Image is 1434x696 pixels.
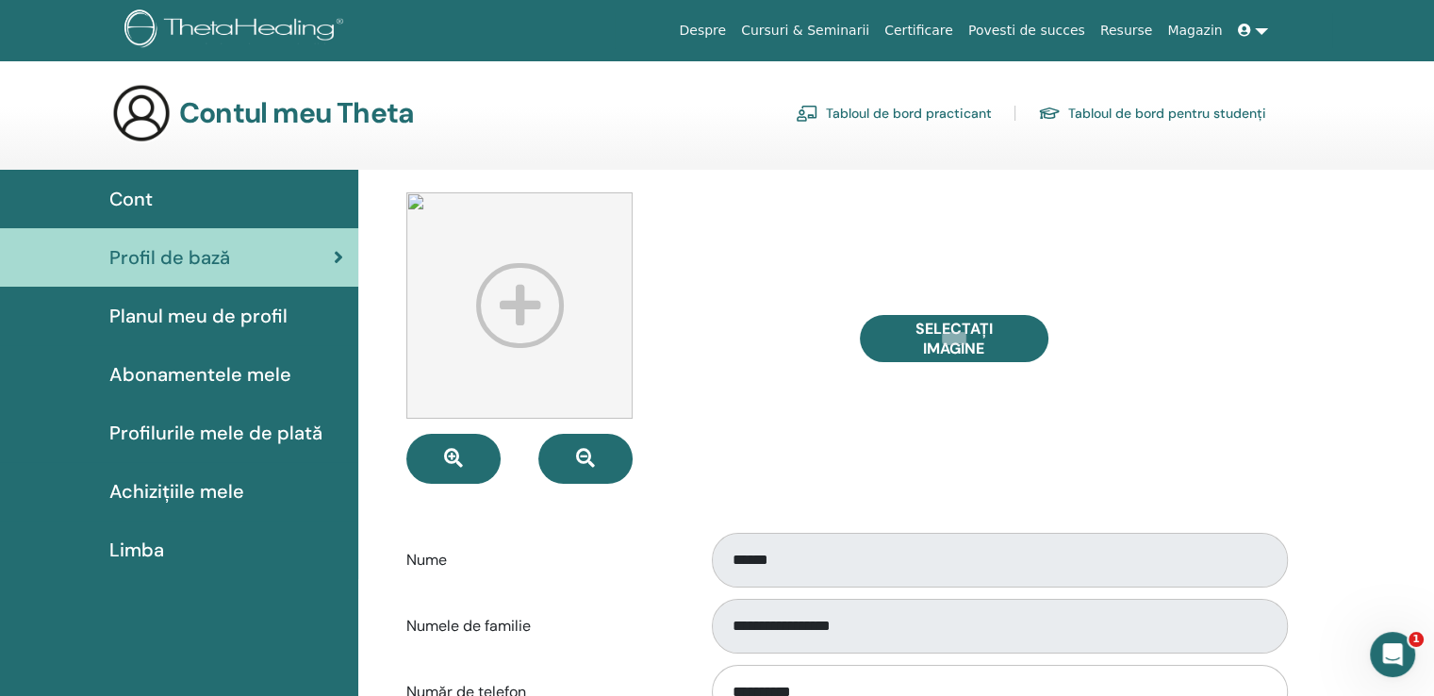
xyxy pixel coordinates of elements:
[109,360,291,389] span: Abonamentele mele
[124,9,350,52] img: logo.png
[671,13,733,48] a: Despre
[109,302,288,330] span: Planul meu de profil
[1038,98,1266,128] a: Tabloul de bord pentru studenți
[961,13,1093,48] a: Povesti de succes
[1370,632,1415,677] iframe: Intercom live chat
[109,477,244,505] span: Achizițiile mele
[179,96,414,130] h3: Contul meu Theta
[392,542,694,578] label: Nume
[406,192,633,419] img: profile
[942,332,966,345] input: Selectați Imagine
[733,13,877,48] a: Cursuri & Seminarii
[796,105,818,122] img: chalkboard-teacher.svg
[1093,13,1161,48] a: Resurse
[111,83,172,143] img: generic-user-icon.jpg
[109,185,153,213] span: Cont
[796,98,992,128] a: Tabloul de bord practicant
[109,243,230,272] span: Profil de bază
[1160,13,1229,48] a: Magazin
[1038,106,1061,122] img: graduation-cap.svg
[883,319,1025,358] span: Selectați Imagine
[109,419,322,447] span: Profilurile mele de plată
[109,536,164,564] span: Limba
[877,13,961,48] a: Certificare
[1409,632,1424,647] span: 1
[392,608,694,644] label: Numele de familie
